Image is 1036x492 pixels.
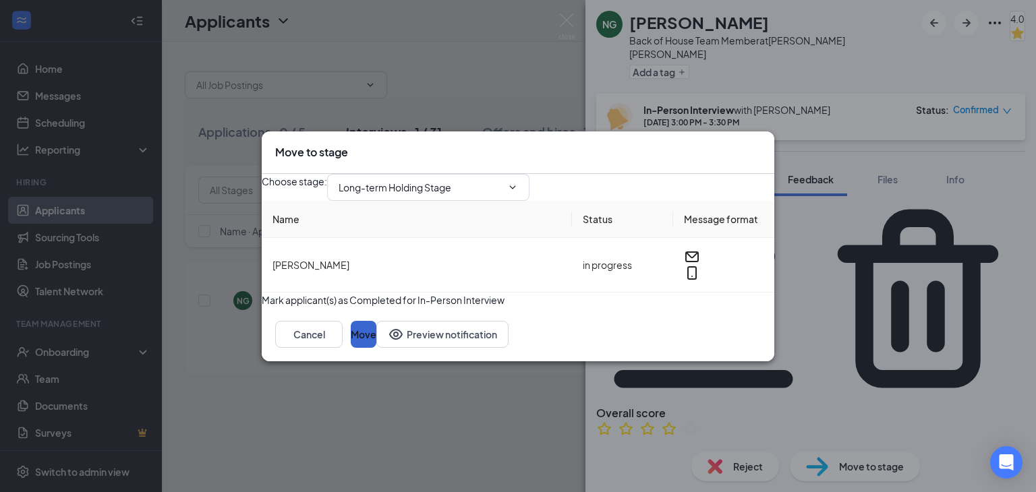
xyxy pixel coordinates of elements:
[351,321,376,348] button: Move
[572,238,673,293] td: in progress
[684,249,700,265] svg: Email
[990,446,1023,479] div: Open Intercom Messenger
[262,174,327,201] span: Choose stage :
[673,201,774,238] th: Message format
[507,182,518,193] svg: ChevronDown
[572,201,673,238] th: Status
[262,293,505,307] span: Mark applicant(s) as Completed for In-Person Interview
[275,145,348,160] h3: Move to stage
[388,326,404,342] svg: Eye
[262,201,572,238] th: Name
[376,321,509,348] button: Preview notificationEye
[275,321,343,348] button: Cancel
[272,259,349,271] span: [PERSON_NAME]
[684,265,700,281] svg: MobileSms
